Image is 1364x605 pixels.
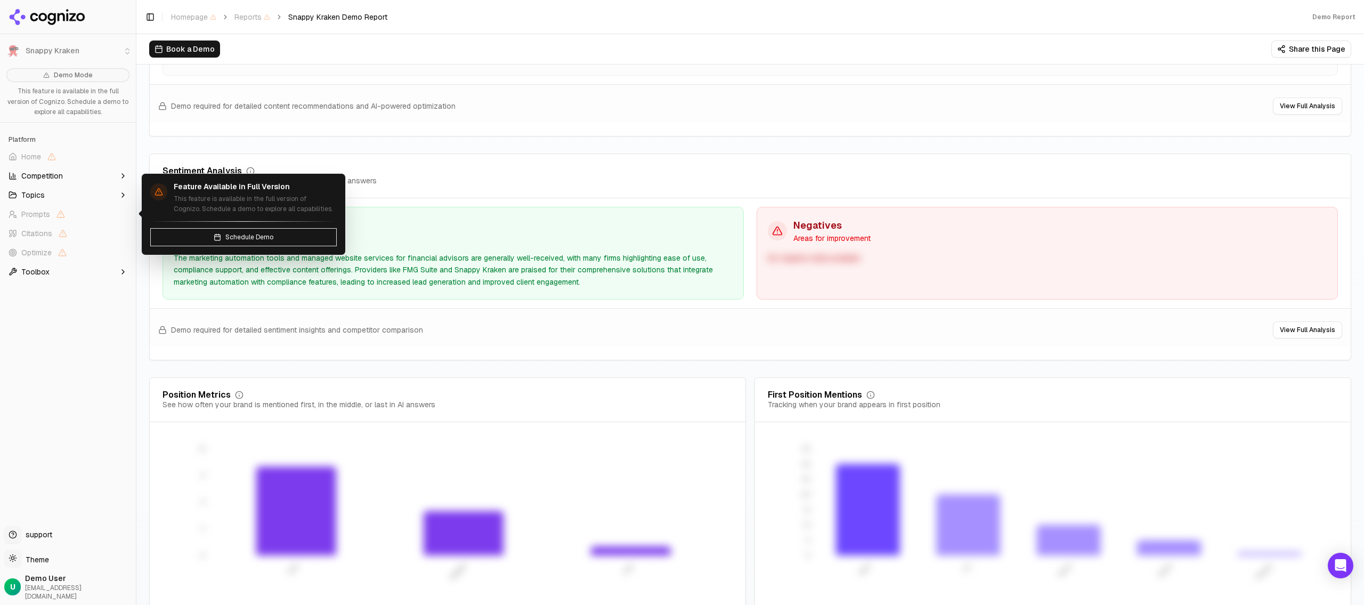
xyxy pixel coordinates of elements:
[286,561,301,576] tspan: First
[793,233,871,244] p: Areas for improvement
[768,399,940,410] div: Tracking when your brand appears in first position
[6,86,129,118] p: This feature is available in the full version of Cognizo. Schedule a demo to explore all capabili...
[150,228,337,246] button: Schedule Demo
[21,529,52,540] span: support
[201,498,205,506] tspan: 6
[171,101,456,111] span: Demo required for detailed content recommendations and AI-powered optimization
[1312,13,1355,21] div: Demo Report
[201,525,205,533] tspan: 3
[857,561,872,576] tspan: Nice
[171,325,423,335] span: Demo required for detailed sentiment insights and competitor comparison
[1057,561,1073,577] tspan: Book
[21,209,50,220] span: Prompts
[21,247,52,258] span: Optimize
[163,391,231,399] div: Position Metrics
[1273,321,1342,338] button: View Full Analysis
[806,551,810,560] tspan: 0
[449,561,468,580] tspan: Middle
[174,252,733,288] div: The marketing automation tools and managed website services for financial advisors are generally ...
[21,190,45,200] span: Topics
[4,187,132,204] button: Topics
[768,252,1327,264] div: No negative data available
[174,182,337,192] h4: Feature Available in Full Version
[234,12,270,22] span: Reports
[54,71,93,79] span: Demo Mode
[21,151,41,162] span: Home
[802,445,810,453] tspan: 35
[802,460,810,469] tspan: 30
[1254,561,1274,581] tspan: Please
[10,582,15,592] span: U
[200,551,205,560] tspan: 0
[149,41,220,58] button: Book a Demo
[793,218,871,233] h3: Negatives
[1328,553,1353,578] div: Open Intercom Messenger
[163,167,242,175] div: Sentiment Analysis
[171,12,216,22] span: Homepage
[1273,98,1342,115] button: View Full Analysis
[21,228,52,239] span: Citations
[802,475,810,483] tspan: 25
[21,267,50,277] span: Toolbox
[225,233,273,241] span: Schedule Demo
[4,167,132,184] button: Competition
[163,399,435,410] div: See how often your brand is mentioned first, in the middle, or last in AI answers
[4,263,132,280] button: Toolbox
[25,584,132,601] span: [EMAIL_ADDRESS][DOMAIN_NAME]
[4,131,132,148] div: Platform
[21,555,49,564] span: Theme
[1271,41,1351,58] button: Share this Page
[1156,561,1173,578] tspan: Demo
[174,194,337,215] p: This feature is available in the full version of Cognizo. Schedule a demo to explore all capabili...
[803,521,810,529] tspan: 10
[25,573,132,584] span: Demo User
[171,12,387,22] nav: breadcrumb
[201,471,205,480] tspan: 9
[806,536,810,544] tspan: 5
[21,171,63,181] span: Competition
[768,391,862,399] div: First Position Mentions
[801,490,810,499] tspan: 20
[621,561,635,576] tspan: Last
[288,12,387,22] span: Snappy Kraken Demo Report
[804,505,810,514] tspan: 15
[199,445,205,453] tspan: 12
[961,561,972,573] tspan: Try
